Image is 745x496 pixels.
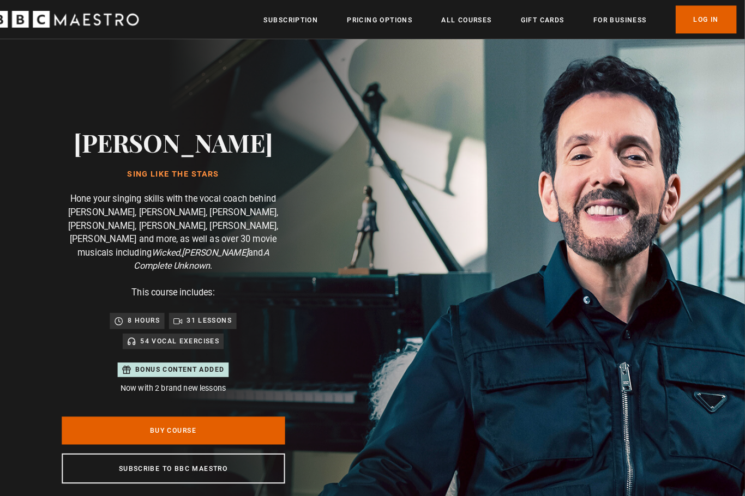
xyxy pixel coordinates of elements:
a: For business [597,14,648,25]
nav: Primary [275,5,737,33]
a: Subscription [275,14,328,25]
i: [PERSON_NAME] [195,241,260,252]
svg: BBC Maestro [8,11,153,27]
p: 31 lessons [200,308,244,319]
p: Bonus content added [149,356,237,366]
a: Buy Course [77,407,296,434]
a: All Courses [448,14,497,25]
a: Gift Cards [526,14,568,25]
p: 8 hours [142,308,173,319]
a: Pricing Options [356,14,420,25]
p: Now with 2 brand new lessons [132,374,241,385]
p: This course includes: [146,280,227,293]
a: Log In [677,5,737,33]
a: Subscribe to BBC Maestro [77,443,296,473]
p: Hone your singing skills with the vocal coach behind [PERSON_NAME], [PERSON_NAME], [PERSON_NAME],... [77,188,296,267]
h1: Sing Like the Stars [89,166,284,175]
h2: [PERSON_NAME] [89,125,284,153]
i: Wicked [165,241,193,252]
p: 54 Vocal Exercises [154,328,232,339]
